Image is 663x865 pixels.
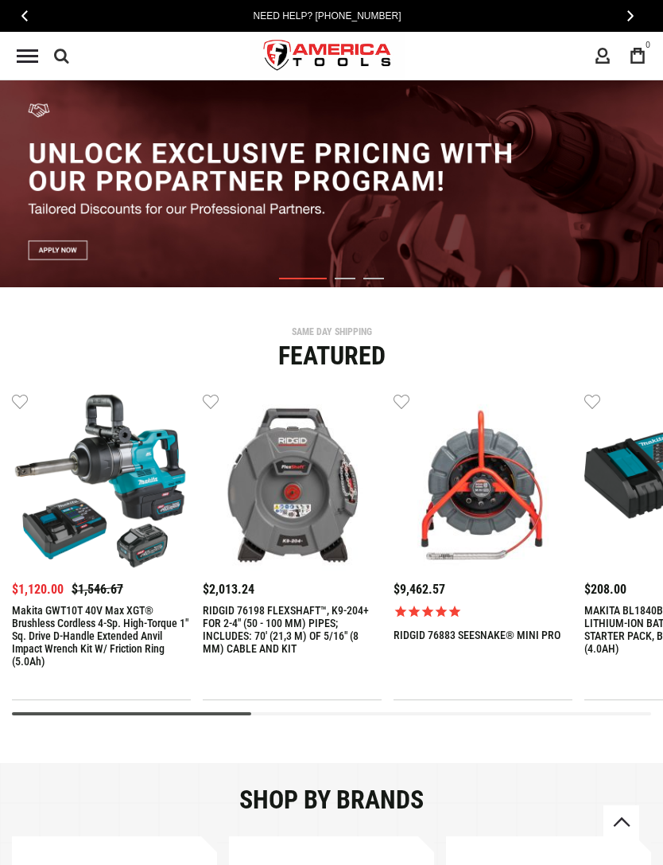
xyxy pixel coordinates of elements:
span: $2,013.24 [203,582,254,597]
div: Menu [17,49,38,63]
img: RIDGID 76883 SEESNAKE® MINI PRO [394,392,572,571]
div: 3 / 9 [394,392,572,700]
div: SAME DAY SHIPPING [12,327,651,337]
span: Previous [21,10,28,21]
div: 2 / 9 [203,392,382,700]
span: $208.00 [584,582,626,597]
div: 1 / 9 [12,392,191,700]
a: Need Help? [PHONE_NUMBER] [248,8,405,24]
span: Rated 5.0 out of 5 stars 1 reviews [394,604,572,619]
a: 0 [622,41,653,71]
div: Shop by brands [12,787,651,812]
span: 0 [646,41,650,49]
a: RIDGID 76198 FLEXSHAFT™, K9-204+ FOR 2-4" (50 - 100 MM) PIPES; INCLUDES: 70' (21,3 M) OF 5/16" (8... [203,604,382,655]
span: $9,462.57 [394,582,445,597]
a: Makita GWT10T 40V max XGT® Brushless Cordless 4‑Sp. High‑Torque 1" Sq. Drive D‑Handle Extended An... [12,604,191,668]
img: RIDGID 76198 FLEXSHAFT™, K9-204+ FOR 2-4 [203,392,382,571]
span: $1,120.00 [12,582,64,597]
div: Featured [12,343,651,368]
a: Makita GWT10T 40V max XGT® Brushless Cordless 4‑Sp. High‑Torque 1" Sq. Drive D‑Handle Extended An... [12,392,191,575]
a: RIDGID 76883 SEESNAKE® MINI PRO [394,629,560,641]
img: America Tools [250,26,405,86]
a: store logo [250,26,405,86]
span: Next [627,10,634,21]
img: Makita GWT10T 40V max XGT® Brushless Cordless 4‑Sp. High‑Torque 1" Sq. Drive D‑Handle Extended An... [12,392,191,571]
a: RIDGID 76198 FLEXSHAFT™, K9-204+ FOR 2-4 [203,392,382,575]
span: $1,546.67 [72,582,123,597]
a: RIDGID 76883 SEESNAKE® MINI PRO [394,392,572,575]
